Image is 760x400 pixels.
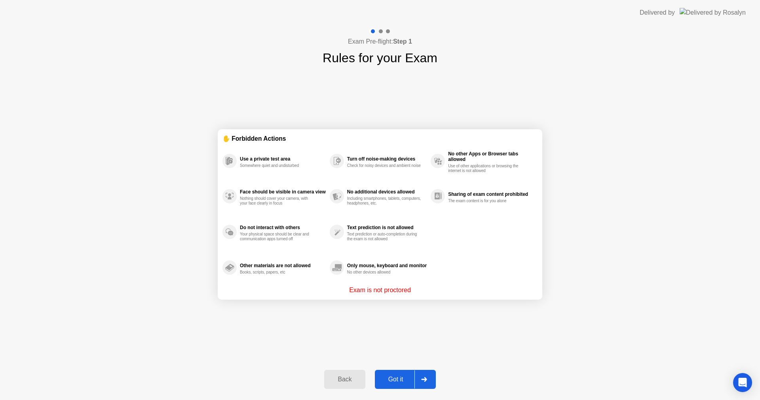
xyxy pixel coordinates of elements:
[347,263,427,268] div: Only mouse, keyboard and monitor
[448,164,523,173] div: Use of other applications or browsing the internet is not allowed
[349,285,411,295] p: Exam is not proctored
[240,263,326,268] div: Other materials are not allowed
[240,196,315,206] div: Nothing should cover your camera, with your face clearly in focus
[222,134,538,143] div: ✋ Forbidden Actions
[347,156,427,162] div: Turn off noise-making devices
[448,199,523,203] div: The exam content is for you alone
[347,232,422,241] div: Text prediction or auto-completion during the exam is not allowed
[240,156,326,162] div: Use a private test area
[640,8,675,17] div: Delivered by
[680,8,746,17] img: Delivered by Rosalyn
[324,370,365,389] button: Back
[347,270,422,275] div: No other devices allowed
[347,189,427,195] div: No additional devices allowed
[347,225,427,230] div: Text prediction is not allowed
[240,189,326,195] div: Face should be visible in camera view
[347,163,422,168] div: Check for noisy devices and ambient noise
[240,163,315,168] div: Somewhere quiet and undisturbed
[733,373,752,392] div: Open Intercom Messenger
[347,196,422,206] div: Including smartphones, tablets, computers, headphones, etc.
[377,376,414,383] div: Got it
[448,191,534,197] div: Sharing of exam content prohibited
[327,376,363,383] div: Back
[240,225,326,230] div: Do not interact with others
[448,151,534,162] div: No other Apps or Browser tabs allowed
[348,37,412,46] h4: Exam Pre-flight:
[393,38,412,45] b: Step 1
[240,232,315,241] div: Your physical space should be clear and communication apps turned off
[323,48,437,67] h1: Rules for your Exam
[240,270,315,275] div: Books, scripts, papers, etc
[375,370,436,389] button: Got it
